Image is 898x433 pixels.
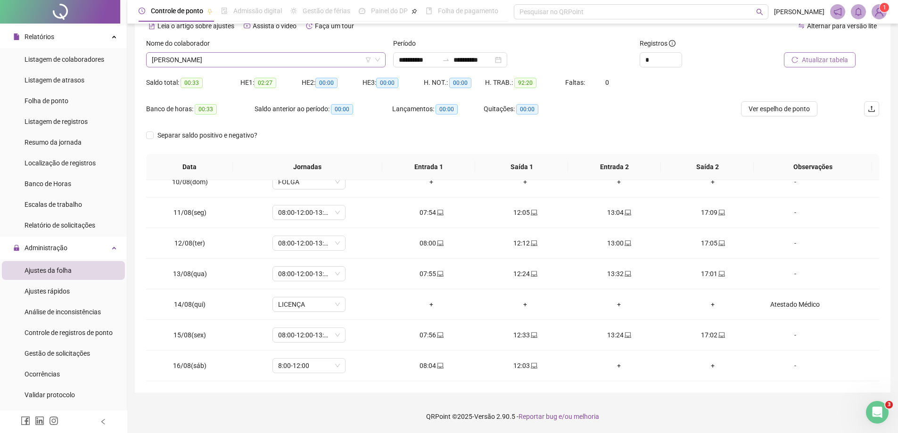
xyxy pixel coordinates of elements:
div: Saldo total: [146,77,240,88]
span: laptop [530,240,537,246]
div: Quitações: [484,104,575,114]
span: info-circle [669,40,676,47]
span: Listagem de atrasos [25,76,84,84]
span: bell [854,8,863,16]
span: Controle de ponto [151,7,203,15]
div: + [486,177,565,187]
span: instagram [49,416,58,425]
div: 12:12 [486,238,565,248]
span: laptop [624,209,631,216]
span: file-done [221,8,228,14]
sup: Atualize o seu contato no menu Meus Dados [880,3,889,12]
span: 0 [605,79,609,86]
div: - [767,269,823,279]
span: 00:00 [436,104,458,114]
div: - [767,330,823,340]
label: Nome do colaborador [146,38,216,49]
div: + [392,177,471,187]
span: laptop [436,362,444,369]
th: Entrada 1 [382,154,475,180]
div: 17:09 [674,207,752,218]
span: [PERSON_NAME] [774,7,824,17]
span: 11/08(seg) [173,209,206,216]
span: laptop [717,209,725,216]
div: 17:01 [674,269,752,279]
th: Jornadas [233,154,382,180]
th: Entrada 2 [568,154,661,180]
span: Resumo da jornada [25,139,82,146]
div: - [767,207,823,218]
div: Banco de horas: [146,104,255,114]
span: 92:20 [514,78,536,88]
div: H. TRAB.: [485,77,565,88]
span: laptop [624,270,631,277]
div: + [674,299,752,310]
span: facebook [21,416,30,425]
span: laptop [624,332,631,338]
div: 08:00 [392,238,471,248]
span: 02:27 [254,78,276,88]
span: LICENÇA [278,297,340,311]
span: Escalas de trabalho [25,201,82,208]
span: laptop [530,362,537,369]
span: Ajustes da folha [25,267,72,274]
span: upload [868,105,875,113]
span: pushpin [412,8,417,14]
span: Alternar para versão lite [807,22,877,30]
span: Validar protocolo [25,391,75,399]
span: Listagem de registros [25,118,88,125]
span: dashboard [359,8,365,14]
span: Leia o artigo sobre ajustes [157,22,234,30]
span: ROBERTA DA SILVA SANTOS [152,53,380,67]
span: Gestão de solicitações [25,350,90,357]
div: 12:24 [486,269,565,279]
span: down [375,57,380,63]
span: 08:00-12:00-13:00-17:00 [278,205,340,220]
span: 08:00-12:00-13:00-17:00 [278,328,340,342]
span: pushpin [207,8,213,14]
span: Separar saldo positivo e negativo? [154,130,261,140]
span: Folha de ponto [25,97,68,105]
span: Relatório de solicitações [25,221,95,229]
span: Registros [640,38,676,49]
span: Localização de registros [25,159,96,167]
div: H. NOT.: [424,77,485,88]
span: Atualizar tabela [802,55,848,65]
span: 3 [885,401,893,408]
button: Atualizar tabela [784,52,856,67]
span: Assista o vídeo [253,22,297,30]
div: Lançamentos: [392,104,484,114]
span: 00:00 [449,78,471,88]
div: 17:02 [674,330,752,340]
span: youtube [244,23,250,29]
div: HE 3: [362,77,424,88]
div: + [392,299,471,310]
span: file-text [148,23,155,29]
div: HE 1: [240,77,302,88]
img: 37765 [872,5,886,19]
div: + [674,177,752,187]
span: laptop [530,209,537,216]
th: Observações [754,154,872,180]
span: Administração [25,244,67,252]
span: 13/08(qua) [173,270,207,278]
div: 13:24 [580,330,659,340]
div: 08:04 [392,360,471,371]
span: Ajustes rápidos [25,287,70,295]
span: book [426,8,432,14]
span: 15/08(sex) [173,331,206,339]
span: sun [290,8,297,14]
div: Saldo anterior ao período: [255,104,392,114]
span: file [13,33,20,40]
div: 07:54 [392,207,471,218]
span: 00:00 [315,78,338,88]
div: 07:56 [392,330,471,340]
div: - [767,238,823,248]
span: Painel do DP [371,7,408,15]
span: Gestão de férias [303,7,350,15]
span: Admissão digital [233,7,282,15]
div: + [580,360,659,371]
span: Faltas: [565,79,586,86]
span: Observações [761,162,865,172]
label: Período [393,38,422,49]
